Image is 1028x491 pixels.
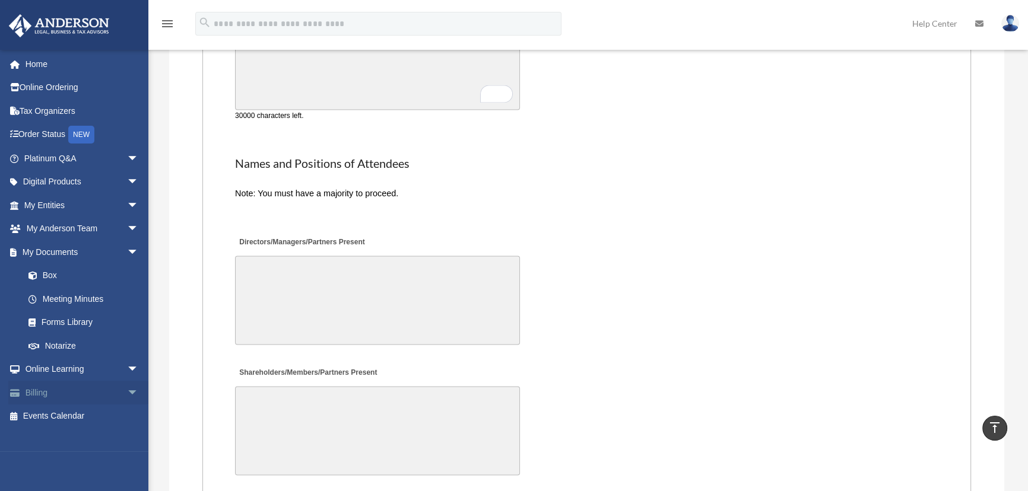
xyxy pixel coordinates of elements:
[8,170,157,194] a: Digital Productsarrow_drop_down
[8,358,157,381] a: Online Learningarrow_drop_down
[127,358,151,382] span: arrow_drop_down
[8,146,157,170] a: Platinum Q&Aarrow_drop_down
[8,381,157,404] a: Billingarrow_drop_down
[988,420,1002,435] i: vertical_align_top
[8,193,157,217] a: My Entitiesarrow_drop_down
[127,146,151,171] span: arrow_drop_down
[17,264,157,288] a: Box
[8,404,157,428] a: Events Calendar
[8,240,157,264] a: My Documentsarrow_drop_down
[127,217,151,241] span: arrow_drop_down
[235,110,520,122] div: 30000 characters left.
[1001,15,1019,32] img: User Pic
[8,52,157,76] a: Home
[5,14,113,37] img: Anderson Advisors Platinum Portal
[127,170,151,195] span: arrow_drop_down
[68,126,94,144] div: NEW
[127,381,151,405] span: arrow_drop_down
[982,416,1007,441] a: vertical_align_top
[17,287,151,311] a: Meeting Minutes
[8,99,157,123] a: Tax Organizers
[235,189,398,198] span: Note: You must have a majority to proceed.
[17,334,157,358] a: Notarize
[127,240,151,264] span: arrow_drop_down
[235,365,380,381] label: Shareholders/Members/Partners Present
[235,155,938,172] h2: Names and Positions of Attendees
[8,217,157,241] a: My Anderson Teamarrow_drop_down
[8,123,157,147] a: Order StatusNEW
[198,16,211,29] i: search
[235,234,368,250] label: Directors/Managers/Partners Present
[8,76,157,100] a: Online Ordering
[160,17,174,31] i: menu
[127,193,151,218] span: arrow_drop_down
[235,21,520,110] textarea: To enrich screen reader interactions, please activate Accessibility in Grammarly extension settings
[160,21,174,31] a: menu
[17,311,157,334] a: Forms Library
